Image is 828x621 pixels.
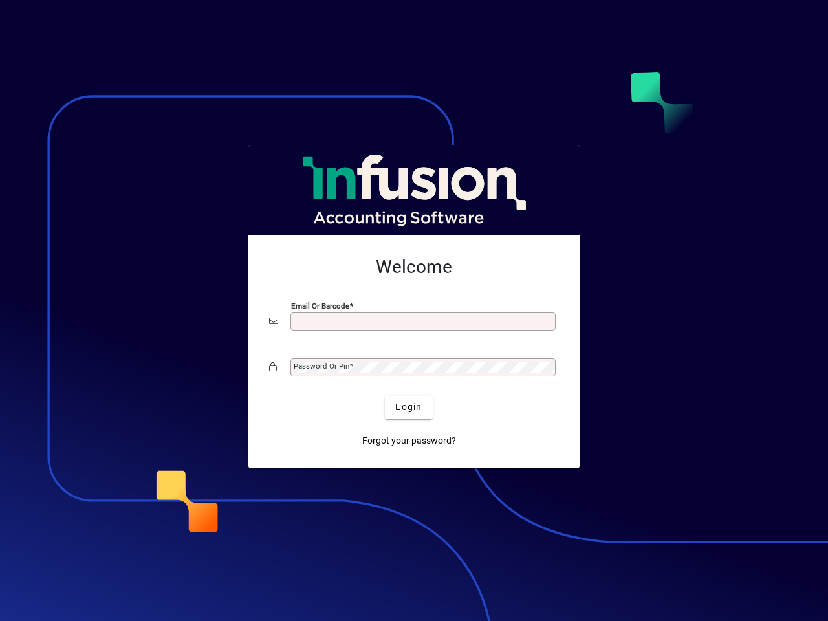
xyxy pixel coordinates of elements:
[294,362,349,371] mat-label: Password or Pin
[395,400,422,414] span: Login
[291,301,349,310] mat-label: Email or Barcode
[362,434,456,448] span: Forgot your password?
[269,256,559,278] h2: Welcome
[357,430,461,453] a: Forgot your password?
[385,396,432,419] button: Login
